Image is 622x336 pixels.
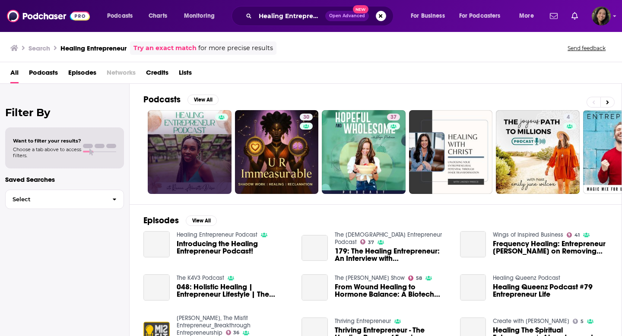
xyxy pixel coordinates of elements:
button: open menu [405,9,456,23]
span: 37 [368,241,374,244]
button: open menu [178,9,226,23]
a: Healing Queenz Podcast [493,274,560,282]
a: Healing Queenz Podcast #79 Entrepreneur Life [460,274,486,301]
a: 41 [567,232,580,238]
a: 5 [573,319,584,324]
h2: Episodes [143,215,179,226]
span: 5 [581,320,584,323]
button: open menu [454,9,513,23]
span: Select [6,197,105,202]
a: 30 [235,110,319,194]
h2: Podcasts [143,94,181,105]
a: Episodes [68,66,96,83]
button: Select [5,190,124,209]
span: Open Advanced [329,14,365,18]
a: Lists [179,66,192,83]
span: 4 [567,113,570,122]
a: Charts [143,9,172,23]
a: The K4V3 Podcast [177,274,224,282]
a: From Wound Healing to Hormone Balance: A Biotech Entrepreneur’s Journey [335,283,450,298]
div: Search podcasts, credits, & more... [240,6,402,26]
button: Open AdvancedNew [325,11,369,21]
a: Frequency Healing: Entrepreneur Karen Cheong on Removing Blocks to Success By Raising Your Vibration [460,231,486,257]
a: Frequency Healing: Entrepreneur Karen Cheong on Removing Blocks to Success By Raising Your Vibration [493,240,608,255]
h3: Search [29,44,50,52]
span: Podcasts [107,10,133,22]
span: More [519,10,534,22]
input: Search podcasts, credits, & more... [255,9,325,23]
a: 4 [563,114,573,120]
a: 4 [496,110,580,194]
button: View All [187,95,219,105]
span: New [353,5,368,13]
span: 58 [416,276,422,280]
a: Wings of Inspired Business [493,231,563,238]
span: Charts [149,10,167,22]
a: Create with Elyse [493,317,569,325]
a: 048: Holistic Healing | Entrepreneur Lifestyle | The Hawaiian Experience [177,283,292,298]
a: Healing Queenz Podcast #79 Entrepreneur Life [493,283,608,298]
img: Podchaser - Follow, Share and Rate Podcasts [7,8,90,24]
a: Show notifications dropdown [546,9,561,23]
h2: Filter By [5,106,124,119]
a: Healing Entrepreneur Podcast [177,231,257,238]
a: Podcasts [29,66,58,83]
a: 048: Holistic Healing | Entrepreneur Lifestyle | The Hawaiian Experience [143,274,170,301]
a: 37 [387,114,400,120]
a: From Wound Healing to Hormone Balance: A Biotech Entrepreneur’s Journey [301,274,328,301]
a: 37 [360,239,374,244]
span: for more precise results [198,43,273,53]
button: open menu [513,9,545,23]
a: 30 [300,114,313,120]
span: For Podcasters [459,10,501,22]
a: 179: The Healing Entrepreneur: An Interview with Sara Ashman on Transforming Autoimmune Struggles... [301,235,328,261]
h3: Healing Entrepreneur [60,44,127,52]
span: Logged in as BroadleafBooks2 [592,6,611,25]
a: Show notifications dropdown [568,9,581,23]
span: 41 [574,233,580,237]
a: 179: The Healing Entrepreneur: An Interview with Sara Ashman on Transforming Autoimmune Struggles... [335,247,450,262]
button: Show profile menu [592,6,611,25]
span: Frequency Healing: Entrepreneur [PERSON_NAME] on Removing Blocks to Success By Raising Your Vibra... [493,240,608,255]
a: The Jewish Entrepreneur Podcast [335,231,442,246]
a: All [10,66,19,83]
a: Credits [146,66,168,83]
a: The Kris Krohn Show [335,274,405,282]
span: 30 [303,113,309,122]
span: Monitoring [184,10,215,22]
a: 58 [408,276,422,281]
span: Choose a tab above to access filters. [13,146,81,158]
button: open menu [101,9,144,23]
a: 37 [322,110,406,194]
a: PodcastsView All [143,94,219,105]
span: Networks [107,66,136,83]
button: View All [186,216,217,226]
span: Want to filter your results? [13,138,81,144]
p: Saved Searches [5,175,124,184]
span: For Business [411,10,445,22]
button: Send feedback [565,44,608,52]
a: Introducing the Healing Entrepreneur Podcast! [177,240,292,255]
a: Thriving Entrepreneur [335,317,391,325]
a: 36 [226,330,240,335]
span: 179: The Healing Entrepreneur: An Interview with [PERSON_NAME] on Transforming [MEDICAL_DATA] Str... [335,247,450,262]
span: 37 [390,113,397,122]
a: Introducing the Healing Entrepreneur Podcast! [143,231,170,257]
span: 36 [233,331,239,335]
a: Try an exact match [133,43,197,53]
img: User Profile [592,6,611,25]
a: EpisodesView All [143,215,217,226]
